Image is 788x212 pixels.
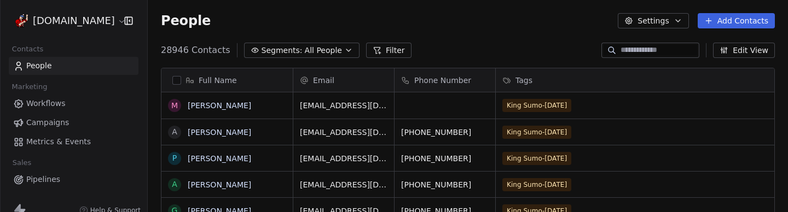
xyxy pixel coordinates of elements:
span: People [26,60,52,72]
span: Tags [515,75,532,86]
span: Full Name [199,75,237,86]
span: King Sumo-[DATE] [502,99,571,112]
span: King Sumo-[DATE] [502,152,571,165]
a: [PERSON_NAME] [188,101,251,110]
span: [DOMAIN_NAME] [33,14,115,28]
span: Workflows [26,98,66,109]
a: Campaigns [9,114,138,132]
span: Pipelines [26,174,60,185]
a: SequencesBeta [9,190,138,208]
button: Edit View [713,43,775,58]
span: [EMAIL_ADDRESS][DOMAIN_NAME] [300,127,387,138]
span: [PHONE_NUMBER] [401,179,489,190]
span: [PHONE_NUMBER] [401,127,489,138]
span: Campaigns [26,117,69,128]
span: [EMAIL_ADDRESS][DOMAIN_NAME] [300,100,387,111]
div: A [172,126,177,138]
img: logomanalone.png [15,14,28,27]
button: Filter [366,43,412,58]
div: Full Name [161,68,293,92]
span: Segments: [262,45,303,56]
a: Workflows [9,95,138,113]
a: [PERSON_NAME] [188,154,251,163]
div: A [172,179,177,190]
button: Add Contacts [698,13,775,28]
span: Email [313,75,334,86]
div: Phone Number [395,68,495,92]
button: [DOMAIN_NAME] [13,11,117,30]
span: King Sumo-[DATE] [502,178,571,191]
a: [PERSON_NAME] [188,180,251,189]
span: [PHONE_NUMBER] [401,153,489,164]
span: Phone Number [414,75,471,86]
a: People [9,57,138,75]
span: 28946 Contacts [161,44,230,57]
span: King Sumo-[DATE] [502,126,571,139]
span: Sales [8,155,36,171]
span: All People [305,45,342,56]
div: Email [293,68,394,92]
div: P [172,152,177,164]
span: Marketing [7,79,52,95]
div: M [171,100,178,111]
span: People [161,13,211,29]
span: [EMAIL_ADDRESS][DOMAIN_NAME] [300,179,387,190]
a: Pipelines [9,170,138,189]
button: Settings [618,13,688,28]
span: Contacts [7,41,48,57]
a: [PERSON_NAME] [188,128,251,137]
a: Metrics & Events [9,133,138,151]
span: Metrics & Events [26,136,91,148]
span: [EMAIL_ADDRESS][DOMAIN_NAME] [300,153,387,164]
